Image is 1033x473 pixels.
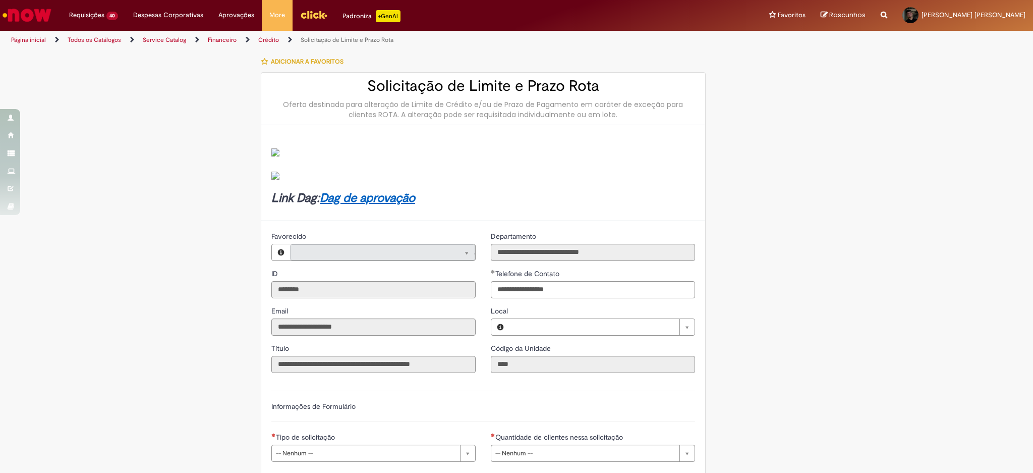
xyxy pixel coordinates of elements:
[778,10,806,20] span: Favoritos
[922,11,1025,19] span: [PERSON_NAME] [PERSON_NAME]
[271,319,476,336] input: Email
[271,269,280,279] label: Somente leitura - ID
[376,10,400,22] p: +GenAi
[272,244,290,260] button: Favorecido, Visualizar este registro
[8,31,681,49] ul: Trilhas de página
[271,269,280,278] span: Somente leitura - ID
[143,36,186,44] a: Service Catalog
[271,343,291,353] label: Somente leitura - Título
[491,232,538,241] span: Somente leitura - Departamento
[11,36,46,44] a: Página inicial
[491,244,695,261] input: Departamento
[290,244,475,260] a: Limpar campo Favorecido
[491,343,553,353] label: Somente leitura - Código da Unidade
[133,10,203,20] span: Despesas Corporativas
[271,190,415,206] strong: Link Dag:
[491,319,509,335] button: Local, Visualizar este registro
[276,445,455,461] span: -- Nenhum --
[218,10,254,20] span: Aprovações
[271,58,343,66] span: Adicionar a Favoritos
[271,148,279,156] img: sys_attachment.do
[271,232,308,241] span: Somente leitura - Favorecido
[271,306,290,316] span: Somente leitura - Email
[491,231,538,241] label: Somente leitura - Departamento
[276,433,337,442] span: Tipo de solicitação
[342,10,400,22] div: Padroniza
[491,344,553,353] span: Somente leitura - Código da Unidade
[271,344,291,353] span: Somente leitura - Título
[271,356,476,373] input: Título
[491,306,510,316] span: Local
[509,319,695,335] a: Limpar campo Local
[271,433,276,437] span: Necessários
[271,99,695,120] div: Oferta destinada para alteração de Limite de Crédito e/ou de Prazo de Pagamento em caráter de exc...
[491,433,495,437] span: Necessários
[1,5,53,25] img: ServiceNow
[68,36,121,44] a: Todos os Catálogos
[491,281,695,298] input: Telefone de Contato
[495,433,625,442] span: Quantidade de clientes nessa solicitação
[320,190,415,206] a: Dag de aprovação
[271,306,290,316] label: Somente leitura - Email
[271,402,356,411] label: Informações de Formulário
[106,12,118,20] span: 40
[495,269,561,278] span: Telefone de Contato
[491,356,695,373] input: Código da Unidade
[269,10,285,20] span: More
[208,36,237,44] a: Financeiro
[491,270,495,274] span: Obrigatório Preenchido
[821,11,866,20] a: Rascunhos
[261,51,349,72] button: Adicionar a Favoritos
[271,281,476,298] input: ID
[495,445,674,461] span: -- Nenhum --
[829,10,866,20] span: Rascunhos
[271,78,695,94] h2: Solicitação de Limite e Prazo Rota
[258,36,279,44] a: Crédito
[301,36,393,44] a: Solicitação de Limite e Prazo Rota
[271,172,279,180] img: sys_attachment.do
[69,10,104,20] span: Requisições
[300,7,327,22] img: click_logo_yellow_360x200.png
